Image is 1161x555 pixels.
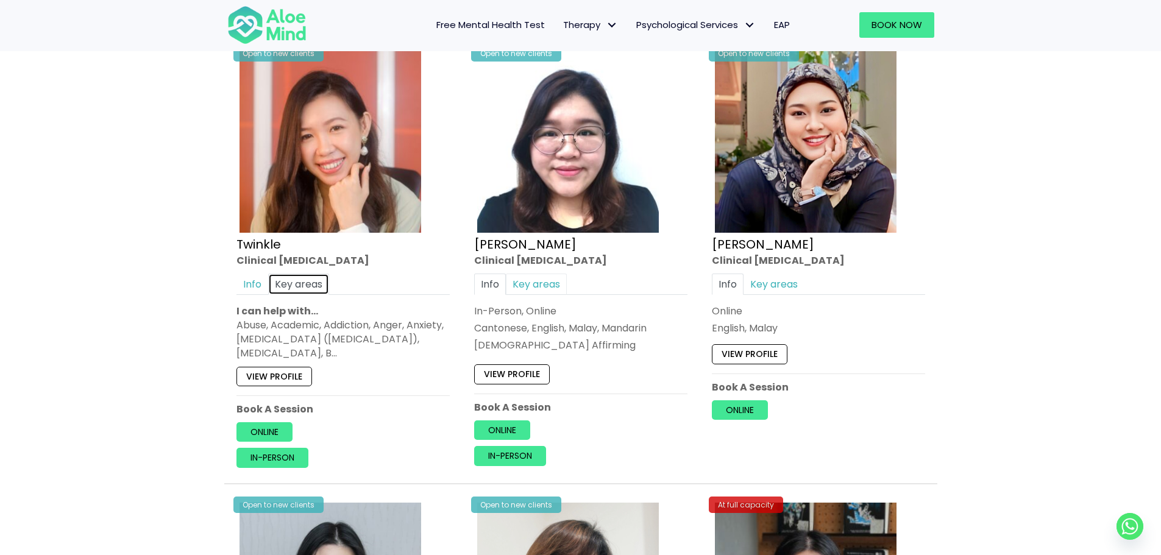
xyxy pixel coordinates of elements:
[474,446,546,465] a: In-person
[322,12,799,38] nav: Menu
[712,274,744,295] a: Info
[236,318,450,361] div: Abuse, Academic, Addiction, Anger, Anxiety, [MEDICAL_DATA] ([MEDICAL_DATA]), [MEDICAL_DATA], B…
[236,422,293,442] a: Online
[477,51,659,233] img: Wei Shan_Profile-300×300
[474,304,687,318] div: In-Person, Online
[774,18,790,31] span: EAP
[471,45,561,62] div: Open to new clients
[474,338,687,352] div: [DEMOGRAPHIC_DATA] Affirming
[233,497,324,513] div: Open to new clients
[233,45,324,62] div: Open to new clients
[236,367,312,386] a: View profile
[709,45,799,62] div: Open to new clients
[471,497,561,513] div: Open to new clients
[268,274,329,295] a: Key areas
[741,16,759,34] span: Psychological Services: submenu
[427,12,554,38] a: Free Mental Health Test
[236,402,450,416] p: Book A Session
[712,344,787,364] a: View profile
[236,253,450,267] div: Clinical [MEDICAL_DATA]
[709,497,783,513] div: At full capacity
[603,16,621,34] span: Therapy: submenu
[474,321,687,335] p: Cantonese, English, Malay, Mandarin
[474,400,687,414] p: Book A Session
[236,236,281,253] a: Twinkle
[712,380,925,394] p: Book A Session
[765,12,799,38] a: EAP
[506,274,567,295] a: Key areas
[636,18,756,31] span: Psychological Services
[712,321,925,335] p: English, Malay
[236,304,450,318] p: I can help with…
[227,5,307,45] img: Aloe mind Logo
[236,448,308,468] a: In-person
[859,12,934,38] a: Book Now
[712,236,814,253] a: [PERSON_NAME]
[715,51,896,233] img: Yasmin Clinical Psychologist
[474,420,530,440] a: Online
[1117,513,1143,540] a: Whatsapp
[474,365,550,384] a: View profile
[240,51,421,233] img: twinkle_cropped-300×300
[436,18,545,31] span: Free Mental Health Test
[563,18,618,31] span: Therapy
[712,400,768,420] a: Online
[236,274,268,295] a: Info
[474,274,506,295] a: Info
[712,253,925,267] div: Clinical [MEDICAL_DATA]
[712,304,925,318] div: Online
[627,12,765,38] a: Psychological ServicesPsychological Services: submenu
[474,236,577,253] a: [PERSON_NAME]
[474,253,687,267] div: Clinical [MEDICAL_DATA]
[554,12,627,38] a: TherapyTherapy: submenu
[744,274,804,295] a: Key areas
[872,18,922,31] span: Book Now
